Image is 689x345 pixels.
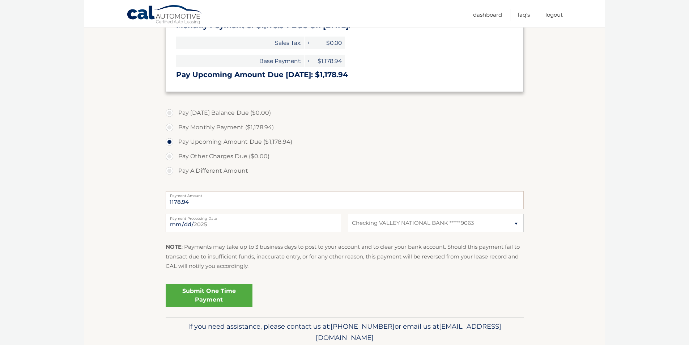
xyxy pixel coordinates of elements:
[305,37,312,49] span: +
[176,55,304,67] span: Base Payment:
[166,164,524,178] label: Pay A Different Amount
[166,214,341,232] input: Payment Date
[166,191,524,209] input: Payment Amount
[166,191,524,197] label: Payment Amount
[166,135,524,149] label: Pay Upcoming Amount Due ($1,178.94)
[176,37,304,49] span: Sales Tax:
[331,322,395,331] span: [PHONE_NUMBER]
[166,106,524,120] label: Pay [DATE] Balance Due ($0.00)
[176,70,513,79] h3: Pay Upcoming Amount Due [DATE]: $1,178.94
[166,214,341,220] label: Payment Processing Date
[473,9,502,21] a: Dashboard
[305,55,312,67] span: +
[127,5,203,26] a: Cal Automotive
[166,243,182,250] strong: NOTE
[170,321,519,344] p: If you need assistance, please contact us at: or email us at
[166,149,524,164] label: Pay Other Charges Due ($0.00)
[166,242,524,271] p: : Payments may take up to 3 business days to post to your account and to clear your bank account....
[166,120,524,135] label: Pay Monthly Payment ($1,178.94)
[312,37,345,49] span: $0.00
[545,9,563,21] a: Logout
[312,55,345,67] span: $1,178.94
[518,9,530,21] a: FAQ's
[166,284,252,307] a: Submit One Time Payment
